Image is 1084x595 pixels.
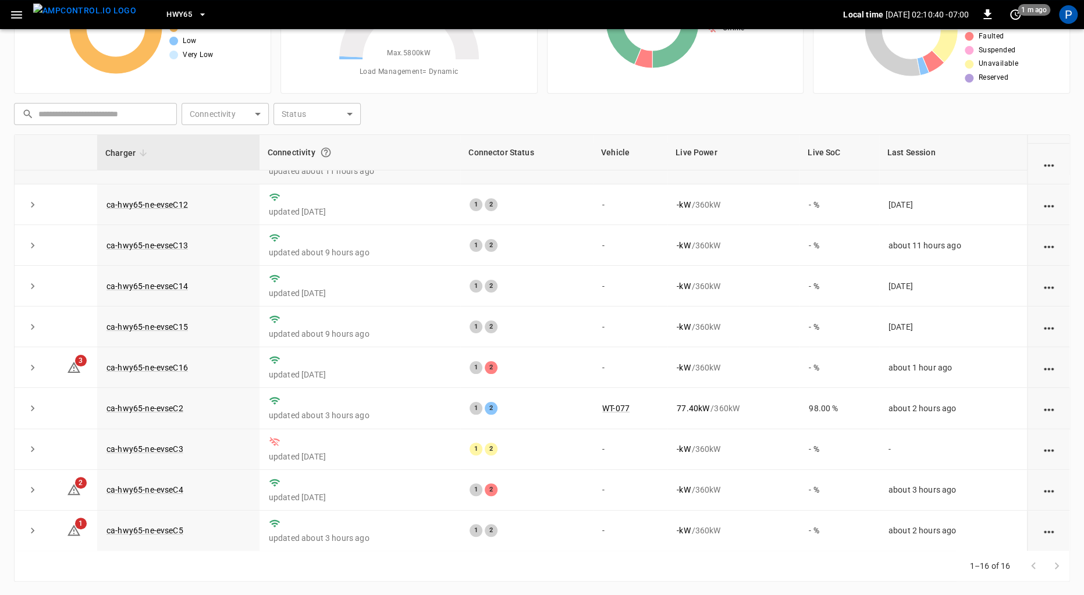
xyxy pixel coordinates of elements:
div: action cell options [1042,199,1056,211]
p: Local time [843,9,883,20]
button: set refresh interval [1006,5,1025,24]
div: / 360 kW [677,321,790,333]
td: - % [799,470,879,511]
div: profile-icon [1059,5,1078,24]
p: updated about 9 hours ago [269,328,451,340]
div: 2 [485,361,497,374]
td: - [593,225,667,266]
td: - % [799,266,879,307]
td: - % [799,184,879,225]
td: [DATE] [879,307,1027,347]
span: Unavailable [978,58,1018,70]
th: Last Session [879,135,1027,170]
span: Low [183,35,196,47]
p: updated [DATE] [269,206,451,218]
div: action cell options [1042,321,1056,333]
button: expand row [24,400,41,417]
div: action cell options [1042,158,1056,170]
button: expand row [24,359,41,376]
p: 77.40 kW [677,402,709,414]
th: Vehicle [593,135,667,170]
span: Load Management = Dynamic [360,66,459,78]
div: Connectivity [268,142,452,163]
td: - [593,429,667,470]
div: 1 [470,320,482,333]
span: Max. 5800 kW [387,48,431,59]
p: updated [DATE] [269,491,451,503]
div: 1 [470,402,482,415]
p: - kW [677,443,690,455]
span: Charger [105,146,151,160]
div: action cell options [1042,443,1056,455]
p: - kW [677,525,690,536]
button: HWY65 [162,3,212,26]
a: ca-hwy65-ne-evseC16 [106,363,188,372]
div: 1 [470,483,482,496]
th: Live Power [667,135,799,170]
button: expand row [24,237,41,254]
td: - [593,266,667,307]
span: 1 m ago [1018,4,1050,16]
td: about 11 hours ago [879,225,1027,266]
span: Reserved [978,72,1008,84]
p: - kW [677,280,690,292]
div: 2 [485,198,497,211]
button: expand row [24,318,41,336]
td: 98.00 % [799,388,879,429]
a: ca-hwy65-ne-evseC13 [106,241,188,250]
div: / 360 kW [677,240,790,251]
div: / 360 kW [677,402,790,414]
td: about 3 hours ago [879,470,1027,511]
div: 2 [485,320,497,333]
div: 2 [485,443,497,455]
div: / 360 kW [677,443,790,455]
button: expand row [24,522,41,539]
p: - kW [677,199,690,211]
div: action cell options [1042,240,1056,251]
td: - % [799,511,879,551]
a: 2 [67,484,81,494]
th: Live SoC [799,135,879,170]
div: action cell options [1042,362,1056,373]
div: action cell options [1042,484,1056,496]
span: 3 [75,355,87,366]
div: 1 [470,198,482,211]
div: / 360 kW [677,362,790,373]
a: ca-hwy65-ne-evseC3 [106,444,183,454]
div: 1 [470,280,482,293]
td: - % [799,347,879,388]
td: - [593,511,667,551]
td: - % [799,225,879,266]
p: updated about 11 hours ago [269,165,451,177]
td: [DATE] [879,266,1027,307]
button: expand row [24,481,41,498]
div: / 360 kW [677,280,790,292]
div: / 360 kW [677,484,790,496]
p: updated about 3 hours ago [269,532,451,544]
div: 2 [485,483,497,496]
span: Suspended [978,45,1015,56]
div: 1 [470,361,482,374]
td: - [593,184,667,225]
span: 1 [75,518,87,529]
td: about 2 hours ago [879,511,1027,551]
a: ca-hwy65-ne-evseC5 [106,526,183,535]
div: 1 [470,443,482,455]
th: Connector Status [460,135,593,170]
p: - kW [677,362,690,373]
span: Very Low [183,49,213,61]
span: 2 [75,477,87,489]
td: [DATE] [879,184,1027,225]
div: 1 [470,239,482,252]
p: updated [DATE] [269,451,451,462]
p: - kW [677,240,690,251]
p: updated about 9 hours ago [269,247,451,258]
div: / 360 kW [677,525,790,536]
td: about 2 hours ago [879,388,1027,429]
div: action cell options [1042,525,1056,536]
td: - % [799,429,879,470]
td: - [879,429,1027,470]
div: 2 [485,239,497,252]
div: 2 [485,524,497,537]
a: ca-hwy65-ne-evseC14 [106,282,188,291]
